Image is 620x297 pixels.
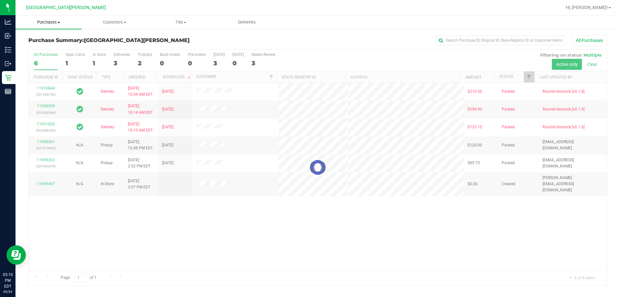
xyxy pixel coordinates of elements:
[5,19,11,25] inline-svg: Analytics
[566,5,608,10] span: Hi, [PERSON_NAME]!
[15,16,82,29] a: Purchases
[229,19,264,25] span: Deliveries
[214,16,280,29] a: Deliveries
[5,74,11,81] inline-svg: Retail
[5,33,11,39] inline-svg: Inbound
[5,60,11,67] inline-svg: Outbound
[148,19,214,25] span: Tills
[84,37,190,43] span: [GEOGRAPHIC_DATA][PERSON_NAME]
[5,47,11,53] inline-svg: Inventory
[26,5,106,10] span: [GEOGRAPHIC_DATA][PERSON_NAME]
[82,19,148,25] span: Customers
[6,245,26,265] iframe: Resource center
[5,88,11,95] inline-svg: Reports
[148,16,214,29] a: Tills
[436,36,565,45] input: Search Purchase ID, Original ID, State Registry ID or Customer Name...
[28,37,221,43] h3: Purchase Summary:
[572,35,607,46] button: All Purchases
[15,19,82,25] span: Purchases
[3,272,13,289] p: 03:10 PM EDT
[3,289,13,294] p: 09/24
[82,16,148,29] a: Customers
